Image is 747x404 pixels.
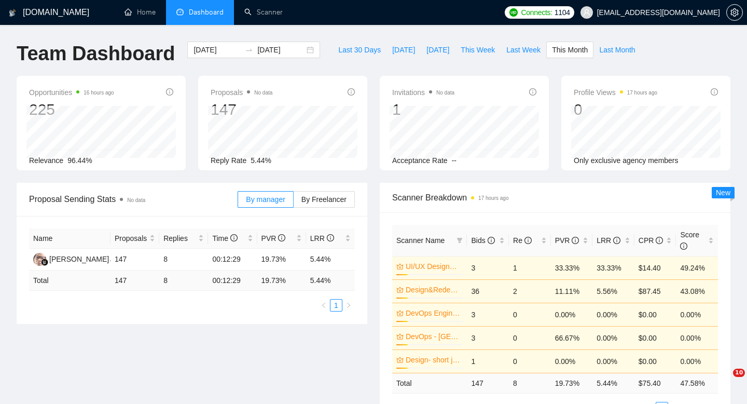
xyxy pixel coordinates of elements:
td: 3 [467,326,509,349]
td: 5.44% [306,249,355,271]
td: 0 [509,326,551,349]
span: crown [396,356,404,363]
td: 5.44 % [306,271,355,291]
span: Last 30 Days [338,44,381,56]
button: right [342,299,355,312]
td: $0.00 [634,326,676,349]
td: Total [29,271,110,291]
td: 147 [110,249,159,271]
td: 66.67% [551,326,593,349]
td: Total [392,373,467,393]
span: Proposal Sending Stats [29,193,238,206]
span: Replies [163,233,196,244]
a: HH[PERSON_NAME] [33,254,109,263]
td: 36 [467,279,509,303]
td: 33.33% [592,256,634,279]
span: Opportunities [29,86,114,99]
img: HH [33,253,46,266]
button: Last Month [593,42,641,58]
td: 0 [509,303,551,326]
span: info-circle [348,88,355,96]
td: 8 [159,271,208,291]
td: $87.45 [634,279,676,303]
div: 0 [574,100,657,119]
td: 33.33% [551,256,593,279]
span: By Freelancer [301,195,347,204]
span: Dashboard [189,8,224,17]
a: searchScanner [244,8,283,17]
a: UI/UX Designer (no budget) [406,261,461,272]
span: Bids [471,236,494,245]
time: 16 hours ago [84,90,114,96]
span: By manager [246,195,285,204]
td: 0.00% [592,303,634,326]
span: Re [513,236,532,245]
span: Score [680,231,699,250]
time: 17 hours ago [478,195,508,201]
h1: Team Dashboard [17,42,175,66]
td: 47.58 % [676,373,718,393]
td: 1 [509,256,551,279]
td: $0.00 [634,303,676,326]
span: dashboard [176,8,184,16]
a: DevOps - [GEOGRAPHIC_DATA] [406,331,461,342]
span: crown [396,309,404,317]
span: Only exclusive agency members [574,156,679,165]
td: $ 75.40 [634,373,676,393]
td: 3 [467,256,509,279]
a: homeHome [125,8,156,17]
span: Profile Views [574,86,657,99]
th: Proposals [110,228,159,249]
input: End date [257,44,305,56]
th: Name [29,228,110,249]
span: LRR [597,236,620,245]
span: Last Week [506,44,541,56]
span: info-circle [524,237,532,244]
span: info-circle [656,237,663,244]
button: This Month [546,42,593,58]
button: setting [726,4,743,21]
td: 8 [159,249,208,271]
a: DevOps Engineering [406,307,461,319]
span: Scanner Name [396,236,445,245]
span: Acceptance Rate [392,156,448,165]
span: swap-right [245,46,253,54]
span: CPR [639,236,663,245]
span: Last Month [599,44,635,56]
span: filter [457,237,463,244]
span: Invitations [392,86,454,99]
a: Design- short job(0) [406,354,461,366]
td: 0.00% [551,349,593,373]
span: Proposals [115,233,147,244]
span: crown [396,263,404,270]
span: left [321,302,327,308]
td: 19.73% [257,249,306,271]
div: 1 [392,100,454,119]
span: New [716,188,730,197]
div: 225 [29,100,114,119]
span: Relevance [29,156,63,165]
td: 00:12:29 [208,271,257,291]
li: Previous Page [317,299,330,312]
span: filter [454,233,465,248]
span: Scanner Breakdown [392,191,718,204]
th: Replies [159,228,208,249]
td: 0.00% [676,326,718,349]
button: [DATE] [386,42,421,58]
a: 1 [330,300,342,311]
button: left [317,299,330,312]
span: 1104 [555,7,570,18]
img: gigradar-bm.png [41,259,48,266]
span: info-circle [711,88,718,96]
span: info-circle [572,237,579,244]
td: 8 [509,373,551,393]
td: 2 [509,279,551,303]
span: This Month [552,44,588,56]
td: 5.44 % [592,373,634,393]
li: 1 [330,299,342,312]
td: 147 [467,373,509,393]
li: Next Page [342,299,355,312]
button: This Week [455,42,501,58]
span: info-circle [230,234,238,241]
span: crown [396,333,404,340]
